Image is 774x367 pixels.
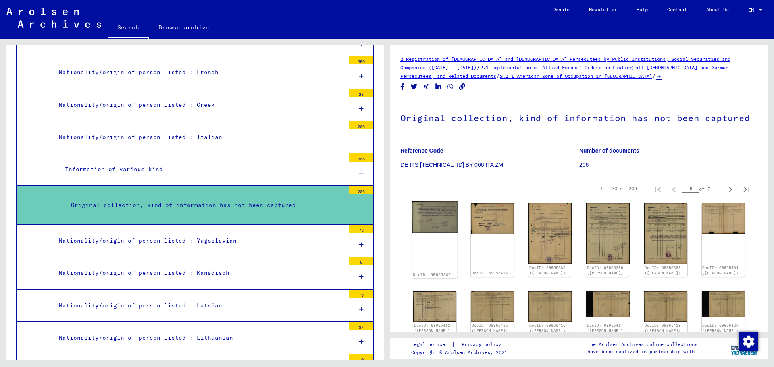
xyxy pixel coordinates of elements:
[586,203,629,264] img: 001.jpg
[349,257,373,265] div: 5
[528,203,572,264] img: 001.jpg
[472,271,508,275] a: DocID: 69955414
[400,100,758,135] h1: Original collection, kind of information has not been captured
[349,89,373,97] div: 23
[644,291,687,322] img: 001.jpg
[400,64,728,79] a: 2.1 Implementation of Allied Forces’ Orders on Listing all [DEMOGRAPHIC_DATA] and German Persecut...
[6,8,101,28] img: Arolsen_neg.svg
[722,180,739,197] button: Next page
[65,197,345,213] div: Original collection, kind of information has not been captured
[528,291,572,322] img: 001.jpg
[748,7,757,13] span: EN
[349,186,373,194] div: 206
[458,82,466,92] button: Copy link
[587,341,697,348] p: The Arolsen Archives online collections
[587,323,623,333] a: DocID: 69955417 ([PERSON_NAME])
[53,97,345,113] div: Nationality/origin of person listed : Greek
[645,265,681,276] a: DocID: 69955388 ([PERSON_NAME])
[411,349,511,356] p: Copyright © Arolsen Archives, 2021
[400,161,579,169] p: DE ITS [TECHNICAL_ID] BY 066 ITA ZM
[666,180,682,197] button: Previous page
[349,225,373,233] div: 73
[652,72,656,79] span: /
[53,233,345,249] div: Nationality/origin of person listed : Yugoslavian
[702,323,739,333] a: DocID: 69955420 ([PERSON_NAME])
[410,82,418,92] button: Share on Twitter
[702,265,739,276] a: DocID: 69955404 ([PERSON_NAME])
[650,180,666,197] button: First page
[349,153,373,162] div: 206
[529,323,566,333] a: DocID: 69955416 ([PERSON_NAME])
[53,64,345,80] div: Nationality/origin of person listed : French
[414,323,450,333] a: DocID: 69955412 ([PERSON_NAME])
[600,185,637,192] div: 1 – 30 of 206
[59,162,345,177] div: Information of various kind
[53,265,345,281] div: Nationality/origin of person listed : Kanadisch
[108,18,149,39] a: Search
[411,340,511,349] div: |
[500,73,652,79] a: 2.1.1 American Zone of Occupation in [GEOGRAPHIC_DATA]
[413,272,451,277] a: DocID: 69955387
[398,82,407,92] button: Share on Facebook
[53,330,345,346] div: Nationality/origin of person listed : Lithuanian
[682,185,722,193] div: of 7
[702,203,745,234] img: 001.jpg
[349,322,373,330] div: 87
[349,290,373,298] div: 75
[349,354,373,362] div: 10
[644,203,687,264] img: 001.jpg
[579,161,758,169] p: 206
[455,340,511,349] a: Privacy policy
[702,291,745,317] img: 001.jpg
[739,332,758,351] img: Change consent
[471,203,514,234] img: 001.jpg
[476,64,480,71] span: /
[587,348,697,355] p: have been realized in partnership with
[400,147,443,154] b: Reference Code
[412,201,458,233] img: 001.jpg
[729,338,759,358] img: yv_logo.png
[739,180,755,197] button: Last page
[587,265,623,276] a: DocID: 69955386 ([PERSON_NAME])
[53,298,345,313] div: Nationality/origin of person listed : Latvian
[739,332,758,351] div: Change consent
[446,82,455,92] button: Share on WhatsApp
[434,82,443,92] button: Share on LinkedIn
[645,323,681,333] a: DocID: 69955419 ([PERSON_NAME])
[400,56,730,70] a: 2 Registration of [DEMOGRAPHIC_DATA] and [DEMOGRAPHIC_DATA] Persecutees by Public Institutions, S...
[349,121,373,129] div: 206
[472,323,508,333] a: DocID: 69955415 ([PERSON_NAME])
[471,291,514,322] img: 001.jpg
[349,56,373,64] div: 350
[579,147,639,154] b: Number of documents
[149,18,219,37] a: Browse archive
[496,72,500,79] span: /
[529,265,566,276] a: DocID: 69955385 ([PERSON_NAME])
[422,82,431,92] button: Share on Xing
[411,340,451,349] a: Legal notice
[53,129,345,145] div: Nationality/origin of person listed : Italian
[586,291,629,317] img: 001.jpg
[413,291,456,322] img: 001.jpg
